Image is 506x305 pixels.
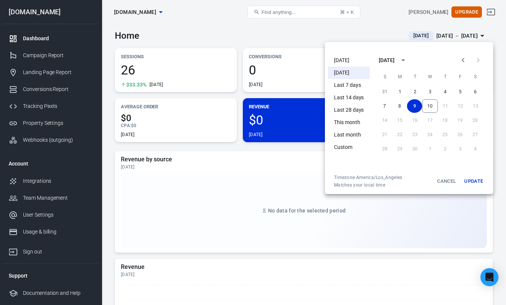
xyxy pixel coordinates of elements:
button: 5 [453,85,468,99]
span: Saturday [468,69,482,84]
button: 6 [468,85,483,99]
div: [DATE] [379,56,395,64]
li: [DATE] [328,67,370,79]
button: Update [462,175,486,188]
button: 10 [422,99,438,113]
button: Previous month [456,53,471,68]
button: 2 [407,85,422,99]
li: This month [328,116,370,129]
button: 31 [377,85,392,99]
li: Last month [328,129,370,141]
span: Friday [453,69,467,84]
button: 7 [377,99,392,113]
button: 1 [392,85,407,99]
li: Last 14 days [328,91,370,104]
button: 9 [407,99,422,113]
div: Open Intercom Messenger [480,268,498,286]
li: [DATE] [328,54,370,67]
li: Last 7 days [328,79,370,91]
span: Wednesday [423,69,437,84]
span: Monday [393,69,407,84]
button: 4 [437,85,453,99]
span: Thursday [438,69,452,84]
span: Tuesday [408,69,422,84]
li: Custom [328,141,370,153]
button: calendar view is open, switch to year view [397,54,410,67]
li: Last 28 days [328,104,370,116]
span: Matches your local time [334,182,402,188]
div: Timezone: America/Los_Angeles [334,175,402,181]
button: 8 [392,99,407,113]
button: 3 [422,85,437,99]
button: Cancel [434,175,459,188]
span: Sunday [378,69,392,84]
